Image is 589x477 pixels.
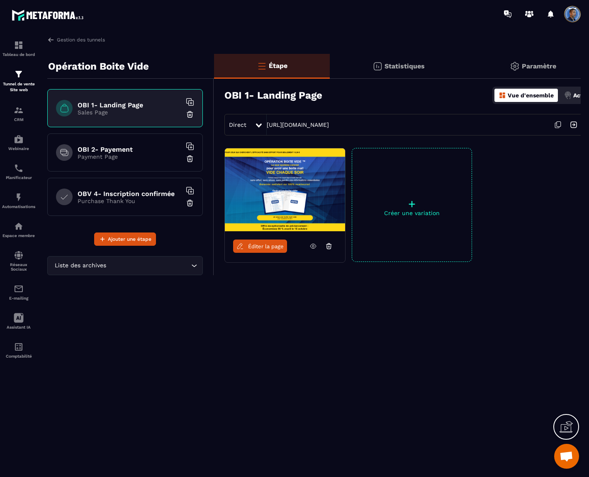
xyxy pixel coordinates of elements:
a: automationsautomationsAutomatisations [2,186,35,215]
p: Payment Page [78,153,181,160]
p: Planificateur [2,175,35,180]
span: Ajouter une étape [108,235,151,243]
p: Opération Boite Vide [48,58,149,75]
img: automations [14,134,24,144]
img: logo [12,7,86,23]
a: automationsautomationsEspace membre [2,215,35,244]
p: Automatisations [2,204,35,209]
h3: OBI 1- Landing Page [224,90,322,101]
img: trash [186,199,194,207]
p: E-mailing [2,296,35,300]
p: Assistant IA [2,325,35,329]
p: Comptabilité [2,354,35,358]
p: Espace membre [2,233,35,238]
p: Statistiques [385,62,425,70]
p: Tunnel de vente Site web [2,81,35,93]
p: + [352,198,472,210]
p: Tableau de bord [2,52,35,57]
h6: OBI 2- Payement [78,145,181,153]
span: Éditer la page [248,243,284,249]
span: Direct [229,121,246,128]
a: formationformationCRM [2,99,35,128]
img: formation [14,40,24,50]
p: Étape [269,62,287,70]
p: Purchase Thank You [78,198,181,204]
h6: OBV 4- Inscription confirmée [78,190,181,198]
div: Ouvrir le chat [554,444,579,469]
img: scheduler [14,163,24,173]
a: formationformationTunnel de vente Site web [2,63,35,99]
p: Réseaux Sociaux [2,262,35,271]
p: Créer une variation [352,210,472,216]
a: emailemailE-mailing [2,278,35,307]
img: trash [186,155,194,163]
a: accountantaccountantComptabilité [2,336,35,365]
div: Search for option [47,256,203,275]
a: social-networksocial-networkRéseaux Sociaux [2,244,35,278]
img: arrow-next.bcc2205e.svg [566,117,582,133]
img: automations [14,221,24,231]
p: Paramètre [522,62,556,70]
img: image [225,148,345,231]
img: social-network [14,250,24,260]
img: formation [14,105,24,115]
a: schedulerschedulerPlanificateur [2,157,35,186]
img: actions.d6e523a2.png [564,92,572,99]
p: Vue d'ensemble [508,92,554,99]
a: Assistant IA [2,307,35,336]
img: accountant [14,342,24,352]
img: bars-o.4a397970.svg [257,61,267,71]
img: automations [14,192,24,202]
h6: OBI 1- Landing Page [78,101,181,109]
p: Webinaire [2,146,35,151]
img: setting-gr.5f69749f.svg [510,61,520,71]
p: CRM [2,117,35,122]
img: email [14,284,24,294]
a: [URL][DOMAIN_NAME] [267,121,329,128]
img: stats.20deebd0.svg [372,61,382,71]
img: formation [14,69,24,79]
p: Sales Page [78,109,181,116]
a: Éditer la page [233,240,287,253]
input: Search for option [108,261,189,270]
img: arrow [47,36,55,44]
a: automationsautomationsWebinaire [2,128,35,157]
span: Liste des archives [53,261,108,270]
img: dashboard-orange.40269519.svg [499,92,506,99]
button: Ajouter une étape [94,232,156,246]
img: trash [186,110,194,119]
a: formationformationTableau de bord [2,34,35,63]
a: Gestion des tunnels [47,36,105,44]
